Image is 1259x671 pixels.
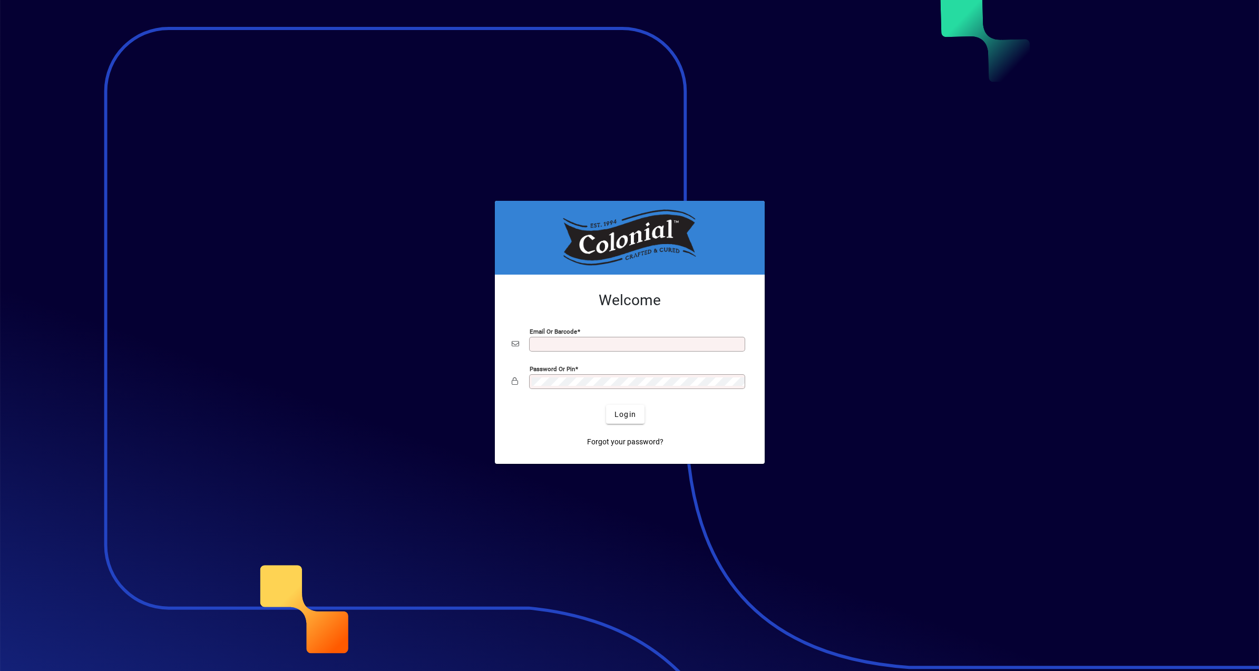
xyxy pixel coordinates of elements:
mat-label: Email or Barcode [530,328,577,335]
span: Login [614,409,636,420]
h2: Welcome [512,291,748,309]
a: Forgot your password? [583,432,668,451]
span: Forgot your password? [587,436,663,448]
button: Login [606,405,645,424]
mat-label: Password or Pin [530,365,575,373]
